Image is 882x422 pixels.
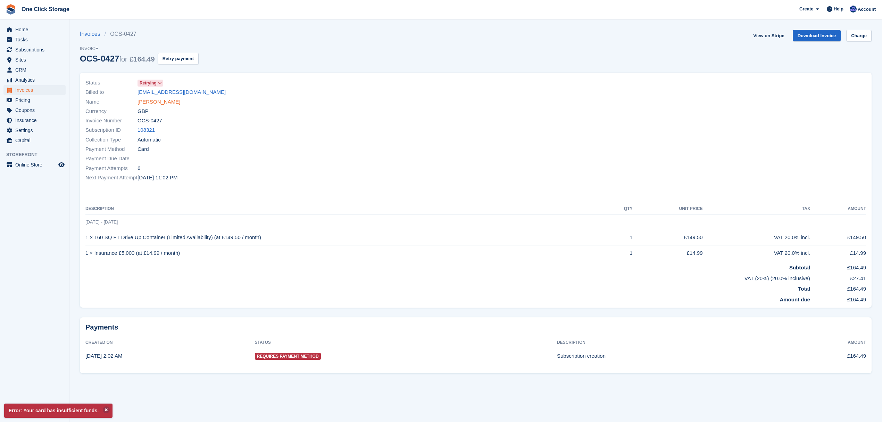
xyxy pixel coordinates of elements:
[138,98,180,106] a: [PERSON_NAME]
[3,115,66,125] a: menu
[80,30,199,38] nav: breadcrumbs
[15,160,57,170] span: Online Store
[85,203,607,214] th: Description
[702,234,810,242] div: VAT 20.0% incl.
[85,145,138,153] span: Payment Method
[85,219,118,225] span: [DATE] - [DATE]
[158,53,199,64] button: Retry payment
[85,98,138,106] span: Name
[3,105,66,115] a: menu
[6,151,69,158] span: Storefront
[557,348,780,364] td: Subscription creation
[138,126,155,134] a: 108321
[15,55,57,65] span: Sites
[3,45,66,55] a: menu
[798,286,810,292] strong: Total
[607,203,632,214] th: QTY
[138,145,149,153] span: Card
[3,125,66,135] a: menu
[255,337,557,348] th: Status
[810,261,866,272] td: £164.49
[80,45,199,52] span: Invoice
[85,136,138,144] span: Collection Type
[750,30,787,41] a: View on Stripe
[80,30,105,38] a: Invoices
[633,245,703,261] td: £14.99
[810,203,866,214] th: Amount
[3,75,66,85] a: menu
[810,272,866,283] td: £27.41
[3,65,66,75] a: menu
[607,230,632,245] td: 1
[4,404,113,418] p: Error: Your card has insufficient funds.
[138,88,226,96] a: [EMAIL_ADDRESS][DOMAIN_NAME]
[138,174,178,182] time: 2025-09-30 22:02:32 UTC
[3,85,66,95] a: menu
[3,95,66,105] a: menu
[834,6,843,13] span: Help
[793,30,841,41] a: Download Invoice
[138,79,163,87] a: Retrying
[15,45,57,55] span: Subscriptions
[119,55,127,63] span: for
[607,245,632,261] td: 1
[130,55,155,63] span: £164.49
[15,35,57,44] span: Tasks
[85,79,138,87] span: Status
[633,203,703,214] th: Unit Price
[85,353,122,359] time: 2025-09-27 01:02:12 UTC
[15,65,57,75] span: CRM
[780,297,810,302] strong: Amount due
[15,115,57,125] span: Insurance
[85,126,138,134] span: Subscription ID
[57,161,66,169] a: Preview store
[3,35,66,44] a: menu
[15,105,57,115] span: Coupons
[85,107,138,115] span: Currency
[810,230,866,245] td: £149.50
[140,80,157,86] span: Retrying
[85,337,255,348] th: Created On
[85,272,810,283] td: VAT (20%) (20.0% inclusive)
[799,6,813,13] span: Create
[15,75,57,85] span: Analytics
[15,125,57,135] span: Settings
[789,265,810,270] strong: Subtotal
[138,164,140,172] span: 6
[15,25,57,34] span: Home
[702,203,810,214] th: Tax
[85,230,607,245] td: 1 × 160 SQ FT Drive Up Container (Limited Availability) (at £149.50 / month)
[85,174,138,182] span: Next Payment Attempt
[85,88,138,96] span: Billed to
[3,55,66,65] a: menu
[850,6,857,13] img: Thomas
[15,95,57,105] span: Pricing
[810,245,866,261] td: £14.99
[15,85,57,95] span: Invoices
[858,6,876,13] span: Account
[85,155,138,163] span: Payment Due Date
[6,4,16,15] img: stora-icon-8386f47178a22dfd0bd8f6a31ec36ba5ce8667c1dd55bd0f319d3a0aa187defe.svg
[780,337,866,348] th: Amount
[19,3,72,15] a: One Click Storage
[85,117,138,125] span: Invoice Number
[85,164,138,172] span: Payment Attempts
[255,353,321,360] span: Requires Payment Method
[3,25,66,34] a: menu
[557,337,780,348] th: Description
[138,107,149,115] span: GBP
[85,245,607,261] td: 1 × Insurance £5,000 (at £14.99 / month)
[15,136,57,145] span: Capital
[3,136,66,145] a: menu
[810,293,866,304] td: £164.49
[80,54,155,63] div: OCS-0427
[85,323,866,332] h2: Payments
[846,30,872,41] a: Charge
[138,136,161,144] span: Automatic
[138,117,162,125] span: OCS-0427
[780,348,866,364] td: £164.49
[810,282,866,293] td: £164.49
[3,160,66,170] a: menu
[702,249,810,257] div: VAT 20.0% incl.
[633,230,703,245] td: £149.50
